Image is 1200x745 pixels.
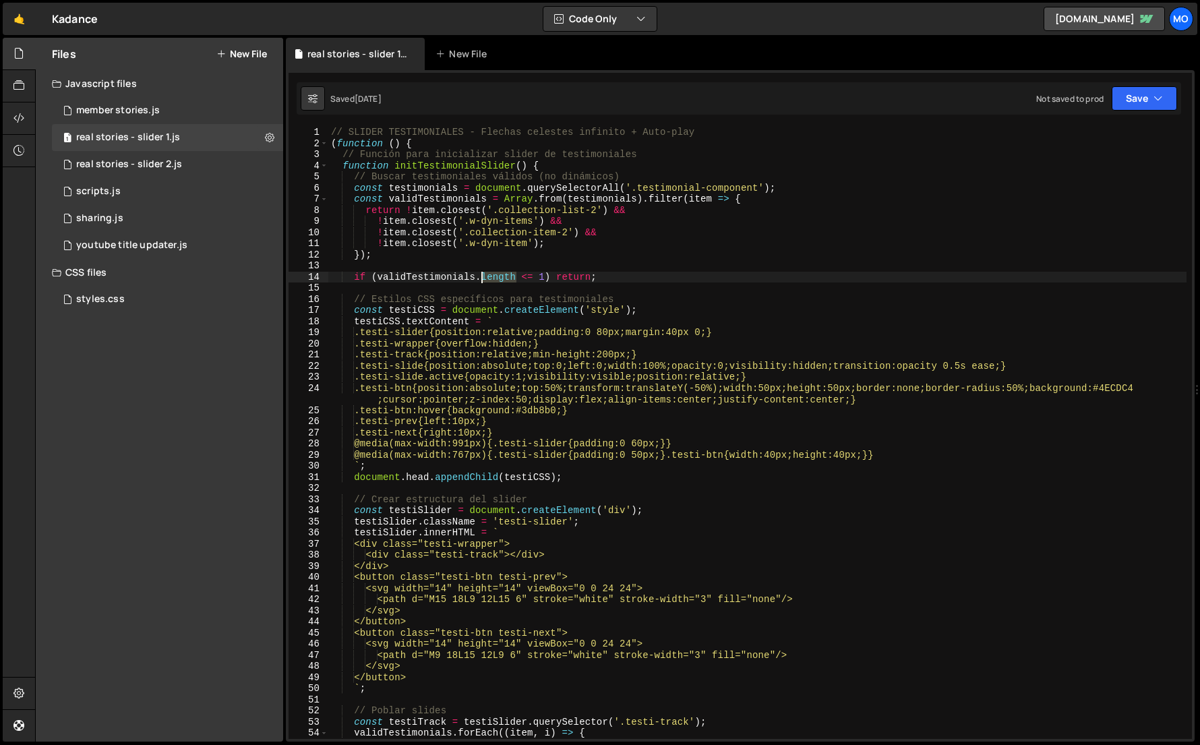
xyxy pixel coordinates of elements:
div: sharing.js [76,212,123,225]
div: 31 [289,472,328,483]
div: real stories - slider 2.js [76,158,182,171]
div: 1 [289,127,328,138]
div: 18 [289,316,328,328]
div: 2 [289,138,328,150]
div: Not saved to prod [1036,93,1104,105]
div: 37 [289,539,328,550]
div: CSS files [36,259,283,286]
div: 24 [289,383,328,405]
div: 44 [289,616,328,628]
div: styles.css [76,293,125,305]
div: 22 [289,361,328,372]
div: 27 [289,427,328,439]
button: New File [216,49,267,59]
div: 32 [289,483,328,494]
div: 21 [289,349,328,361]
div: 35 [289,516,328,528]
div: 30 [289,460,328,472]
div: 4 [289,160,328,172]
a: Mo [1169,7,1193,31]
div: 26 [289,416,328,427]
div: 23 [289,371,328,383]
div: Javascript files [36,70,283,97]
div: 25 [289,405,328,417]
div: 9 [289,216,328,227]
div: 50 [289,683,328,694]
div: member stories.js [76,105,160,117]
div: New File [436,47,492,61]
div: Saved [330,93,382,105]
div: 11847/46840.js [52,205,283,232]
div: 42 [289,594,328,605]
div: 48 [289,661,328,672]
div: 12 [289,249,328,261]
a: [DOMAIN_NAME] [1044,7,1165,31]
div: 49 [289,672,328,684]
div: 11847/46835.js [52,124,283,151]
button: Save [1112,86,1177,111]
div: 8 [289,205,328,216]
div: 11847/46737.js [52,97,283,124]
div: 52 [289,705,328,717]
div: 28 [289,438,328,450]
div: 19 [289,327,328,338]
div: 11847/46738.js [52,232,283,259]
div: 29 [289,450,328,461]
span: 1 [63,133,71,144]
div: scripts.js [76,185,121,198]
div: Kadance [52,11,98,27]
div: 33 [289,494,328,506]
div: 6 [289,183,328,194]
div: 17 [289,305,328,316]
div: 7 [289,193,328,205]
div: 46 [289,638,328,650]
div: 20 [289,338,328,350]
div: real stories - slider 1.js [307,47,409,61]
div: 34 [289,505,328,516]
div: 43 [289,605,328,617]
div: 38 [289,549,328,561]
div: 51 [289,694,328,706]
div: 40 [289,572,328,583]
div: 15 [289,282,328,294]
div: 45 [289,628,328,639]
div: 11847/46736.js [52,151,283,178]
a: 🤙 [3,3,36,35]
div: 5 [289,171,328,183]
div: 47 [289,650,328,661]
div: 53 [289,717,328,728]
div: 41 [289,583,328,595]
h2: Files [52,47,76,61]
div: 54 [289,727,328,739]
div: 11847/28141.js [52,178,283,205]
div: youtube title updater.js [76,239,187,251]
button: Code Only [543,7,657,31]
div: 10 [289,227,328,239]
div: [DATE] [355,93,382,105]
div: 39 [289,561,328,572]
div: 3 [289,149,328,160]
div: 14 [289,272,328,283]
div: real stories - slider 1.js [76,131,180,144]
div: 13 [289,260,328,272]
div: 16 [289,294,328,305]
div: 11847/28286.css [52,286,283,313]
div: 36 [289,527,328,539]
div: 11 [289,238,328,249]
